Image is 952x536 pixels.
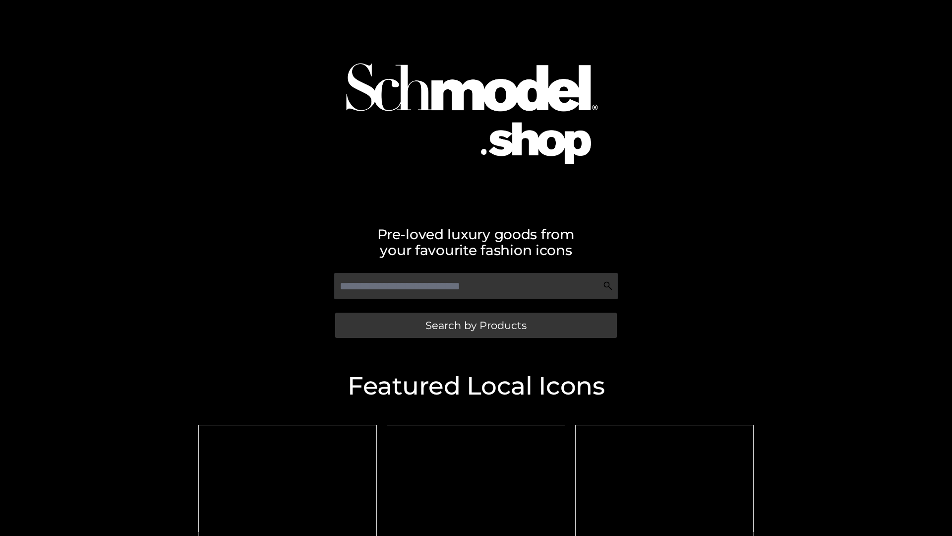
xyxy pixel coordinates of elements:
h2: Pre-loved luxury goods from your favourite fashion icons [193,226,759,258]
span: Search by Products [425,320,527,331]
h2: Featured Local Icons​ [193,374,759,399]
a: Search by Products [335,313,617,338]
img: Search Icon [603,281,613,291]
